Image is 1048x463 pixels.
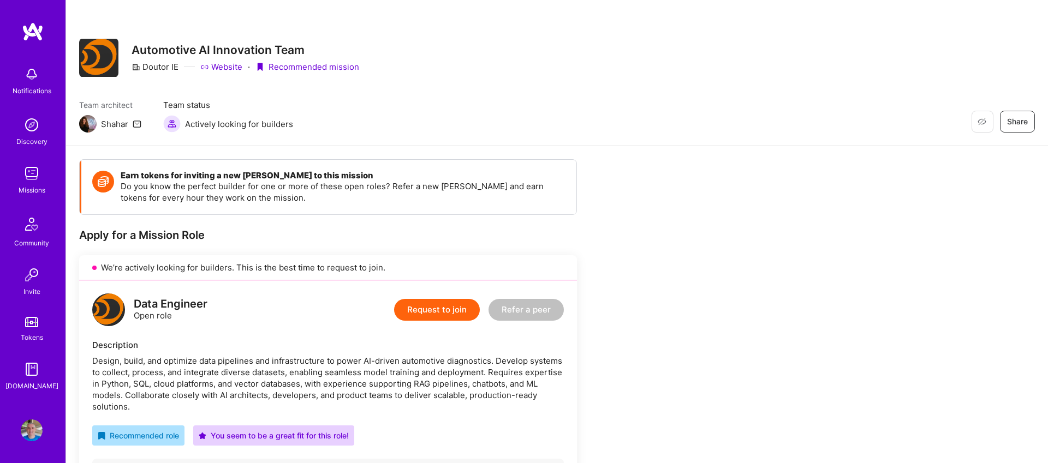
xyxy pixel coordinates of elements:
div: · [248,61,250,73]
div: Community [14,237,49,249]
div: Shahar [101,118,128,130]
img: bell [21,63,43,85]
a: Website [200,61,242,73]
div: Recommended role [98,430,179,441]
div: Discovery [16,136,47,147]
img: teamwork [21,163,43,184]
img: Community [19,211,45,237]
i: icon PurpleStar [199,432,206,440]
button: Refer a peer [489,299,564,321]
img: Token icon [92,171,114,193]
div: Invite [23,286,40,297]
div: Apply for a Mission Role [79,228,577,242]
img: guide book [21,358,43,380]
img: Actively looking for builders [163,115,181,133]
i: icon PurpleRibbon [255,63,264,71]
button: Share [1000,111,1035,133]
div: You seem to be a great fit for this role! [199,430,349,441]
div: Description [92,339,564,351]
div: Doutor IE [132,61,178,73]
img: Team Architect [79,115,97,133]
span: Team status [163,99,293,111]
p: Do you know the perfect builder for one or more of these open roles? Refer a new [PERSON_NAME] an... [121,181,565,203]
h4: Earn tokens for inviting a new [PERSON_NAME] to this mission [121,171,565,181]
a: User Avatar [18,419,45,441]
div: Tokens [21,332,43,343]
img: discovery [21,114,43,136]
img: Company Logo [79,39,118,77]
span: Team architect [79,99,141,111]
div: Missions [19,184,45,196]
div: Data Engineer [134,298,207,310]
img: logo [22,22,44,41]
h3: Automotive AI Innovation Team [132,43,359,57]
span: Actively looking for builders [185,118,293,130]
div: Design, build, and optimize data pipelines and infrastructure to power AI-driven automotive diagn... [92,355,564,412]
div: We’re actively looking for builders. This is the best time to request to join. [79,255,577,280]
div: Notifications [13,85,51,97]
i: icon CompanyGray [132,63,140,71]
img: User Avatar [21,419,43,441]
img: Invite [21,264,43,286]
div: Recommended mission [255,61,359,73]
i: icon EyeClosed [978,117,986,126]
img: tokens [25,317,38,327]
button: Request to join [394,299,480,321]
div: Open role [134,298,207,321]
div: [DOMAIN_NAME] [5,380,58,392]
i: icon Mail [133,119,141,128]
span: Share [1007,116,1028,127]
i: icon RecommendedBadge [98,432,105,440]
img: logo [92,293,125,326]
